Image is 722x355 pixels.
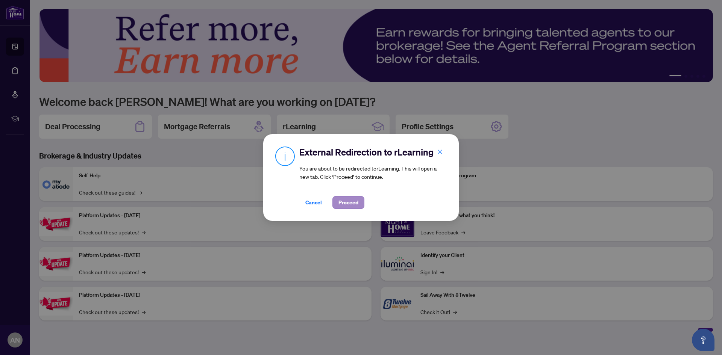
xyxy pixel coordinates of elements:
span: Proceed [338,196,358,208]
img: Info Icon [275,146,295,166]
span: Cancel [305,196,322,208]
h2: External Redirection to rLearning [299,146,447,158]
span: close [437,149,443,154]
button: Proceed [332,196,364,209]
button: Open asap [692,329,714,351]
div: You are about to be redirected to rLearning . This will open a new tab. Click ‘Proceed’ to continue. [299,146,447,209]
button: Cancel [299,196,328,209]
